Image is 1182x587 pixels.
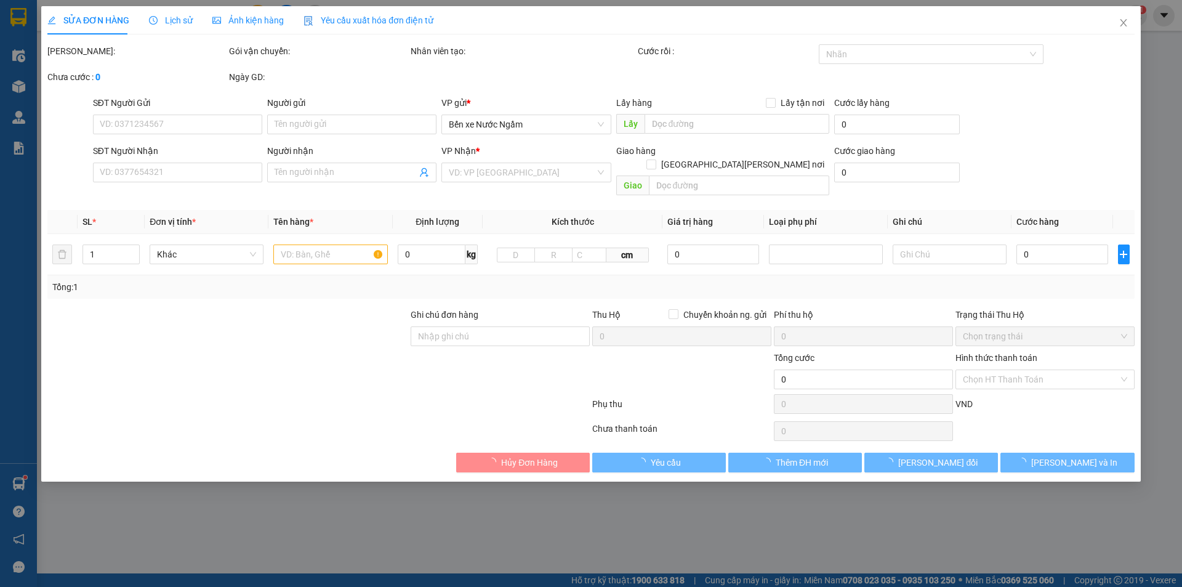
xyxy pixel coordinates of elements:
div: Người gửi [267,96,436,110]
input: R [534,248,573,262]
input: D [497,248,535,262]
div: Cước rồi : [638,44,817,58]
input: Ghi chú đơn hàng [411,326,590,346]
button: [PERSON_NAME] và In [1001,453,1135,472]
img: icon [304,16,313,26]
button: Hủy Đơn Hàng [456,453,590,472]
div: Chưa thanh toán [591,422,773,443]
span: edit [47,16,56,25]
button: Thêm ĐH mới [728,453,862,472]
span: plus [1119,249,1129,259]
button: delete [52,245,72,264]
span: picture [212,16,221,25]
span: [GEOGRAPHIC_DATA][PERSON_NAME] nơi [656,158,829,171]
span: [PERSON_NAME] và In [1031,456,1117,469]
input: Ghi Chú [893,245,1007,264]
span: Thêm ĐH mới [776,456,828,469]
span: clock-circle [149,16,158,25]
label: Cước lấy hàng [834,98,890,108]
span: cm [606,248,648,262]
span: close [1119,18,1128,28]
span: Yêu cầu xuất hóa đơn điện tử [304,15,433,25]
button: plus [1118,245,1130,264]
label: Ghi chú đơn hàng [411,310,478,320]
button: Close [1106,6,1141,41]
span: Giao hàng [616,146,656,156]
div: Ngày GD: [229,70,408,84]
input: C [572,248,606,262]
div: Phụ thu [591,397,773,419]
span: [PERSON_NAME] đổi [899,456,978,469]
button: Yêu cầu [592,453,726,472]
th: Ghi chú [888,210,1011,234]
span: Kích thước [552,217,594,227]
span: Yêu cầu [651,456,681,469]
label: Cước giao hàng [834,146,895,156]
div: Trạng thái Thu Hộ [955,308,1135,322]
span: Giao [616,176,649,195]
span: loading [637,458,651,466]
span: Khác [158,245,257,264]
span: user-add [420,168,430,177]
span: Chuyển khoản ng. gửi [678,308,771,322]
input: Dọc đường [649,176,829,195]
span: Bến xe Nước Ngầm [449,115,604,134]
div: Nhân viên tạo: [411,44,635,58]
span: VND [955,399,973,409]
span: Giá trị hàng [668,217,714,227]
div: VP gửi [442,96,611,110]
span: Hủy Đơn Hàng [501,456,558,469]
span: Lấy [616,114,645,134]
span: Lấy hàng [616,98,652,108]
span: SL [82,217,92,227]
span: Lịch sử [149,15,193,25]
span: Thu Hộ [592,310,621,320]
b: 0 [95,72,100,82]
div: [PERSON_NAME]: [47,44,227,58]
div: Tổng: 1 [52,280,456,294]
span: Cước hàng [1017,217,1059,227]
input: VD: Bàn, Ghế [274,245,388,264]
input: Cước giao hàng [834,163,960,182]
div: Chưa cước : [47,70,227,84]
span: VP Nhận [442,146,476,156]
span: Ảnh kiện hàng [212,15,284,25]
input: Dọc đường [645,114,829,134]
span: Đơn vị tính [150,217,196,227]
span: loading [1018,458,1031,466]
div: Phí thu hộ [774,308,953,326]
span: loading [488,458,501,466]
span: loading [762,458,776,466]
span: SỬA ĐƠN HÀNG [47,15,129,25]
th: Loại phụ phí [764,210,888,234]
span: Định lượng [416,217,459,227]
button: [PERSON_NAME] đổi [864,453,998,472]
div: Người nhận [267,144,436,158]
span: loading [885,458,899,466]
span: Chọn trạng thái [963,327,1127,346]
label: Hình thức thanh toán [955,353,1037,363]
span: kg [465,245,478,264]
span: Tên hàng [274,217,314,227]
input: Cước lấy hàng [834,115,960,134]
div: SĐT Người Gửi [93,96,262,110]
div: SĐT Người Nhận [93,144,262,158]
div: Gói vận chuyển: [229,44,408,58]
span: Lấy tận nơi [776,96,829,110]
span: Tổng cước [774,353,814,363]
